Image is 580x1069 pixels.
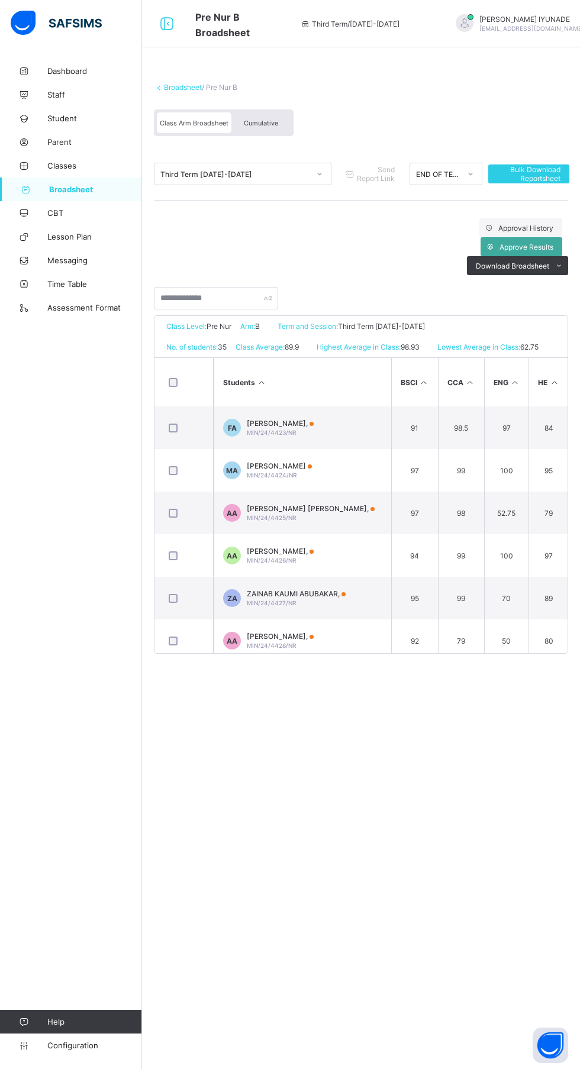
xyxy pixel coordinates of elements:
[247,504,375,513] span: [PERSON_NAME] [PERSON_NAME],
[226,466,238,475] span: MA
[533,1028,568,1063] button: Open asap
[218,343,227,351] span: 35
[391,619,438,662] td: 92
[255,322,260,331] span: B
[240,322,255,331] span: Arm:
[438,619,484,662] td: 79
[160,119,228,127] span: Class Arm Broadsheet
[236,343,285,351] span: Class Average:
[247,419,314,428] span: [PERSON_NAME],
[47,137,142,147] span: Parent
[484,577,529,619] td: 70
[47,208,142,218] span: CBT
[247,642,296,649] span: MIN/24/4428/NR
[227,637,237,645] span: AA
[47,90,142,99] span: Staff
[338,322,425,331] span: Third Term [DATE]-[DATE]
[228,424,237,432] span: FA
[484,449,529,492] td: 100
[419,378,429,387] i: Sort in Ascending Order
[244,119,278,127] span: Cumulative
[227,509,237,518] span: AA
[484,534,529,577] td: 100
[391,534,438,577] td: 94
[247,471,297,479] span: MIN/24/4424/NR
[391,358,438,406] th: BSCI
[285,343,299,351] span: 89.9
[529,492,568,534] td: 79
[278,322,338,331] span: Term and Session:
[520,343,539,351] span: 62.75
[247,461,312,470] span: [PERSON_NAME]
[529,534,568,577] td: 97
[166,343,218,351] span: No. of students:
[529,577,568,619] td: 89
[11,11,102,35] img: safsims
[247,557,296,564] span: MIN/24/4426/NR
[529,449,568,492] td: 95
[438,358,484,406] th: CCA
[391,492,438,534] td: 97
[257,378,267,387] i: Sort Ascending
[549,378,559,387] i: Sort in Ascending Order
[247,599,296,606] span: MIN/24/4427/NR
[49,185,142,194] span: Broadsheet
[391,577,438,619] td: 95
[166,322,207,331] span: Class Level:
[47,279,142,289] span: Time Table
[497,165,560,183] span: Bulk Download Reportsheet
[529,406,568,449] td: 84
[484,619,529,662] td: 50
[195,11,250,38] span: Class Arm Broadsheet
[438,492,484,534] td: 98
[47,256,142,265] span: Messaging
[438,534,484,577] td: 99
[317,343,401,351] span: Highest Average in Class:
[529,619,568,662] td: 80
[47,1041,141,1050] span: Configuration
[207,322,231,331] span: Pre Nur
[47,232,142,241] span: Lesson Plan
[247,589,346,598] span: ZAINAB KAUMI ABUBAKAR,
[484,492,529,534] td: 52.75
[438,406,484,449] td: 98.5
[47,161,142,170] span: Classes
[500,243,553,251] span: Approve Results
[300,20,399,28] span: session/term information
[401,343,420,351] span: 98.93
[391,449,438,492] td: 97
[438,449,484,492] td: 99
[498,224,553,232] span: Approval History
[465,378,475,387] i: Sort in Ascending Order
[47,1017,141,1026] span: Help
[476,261,549,270] span: Download Broadsheet
[356,165,395,183] span: Send Report Link
[247,547,314,556] span: [PERSON_NAME],
[416,170,460,179] div: END OF TERM
[47,303,142,312] span: Assessment Format
[214,358,391,406] th: Students
[247,514,296,521] span: MIN/24/4425/NR
[164,83,202,92] a: Broadsheet
[510,378,520,387] i: Sort in Ascending Order
[47,114,142,123] span: Student
[202,83,237,92] span: / Pre Nur B
[247,429,296,436] span: MIN/24/4423/NR
[484,358,529,406] th: ENG
[160,170,310,179] div: Third Term [DATE]-[DATE]
[529,358,568,406] th: HE
[437,343,520,351] span: Lowest Average in Class:
[391,406,438,449] td: 91
[484,406,529,449] td: 97
[47,66,142,76] span: Dashboard
[227,551,237,560] span: AA
[247,632,314,641] span: [PERSON_NAME],
[227,594,237,603] span: ZA
[438,577,484,619] td: 99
